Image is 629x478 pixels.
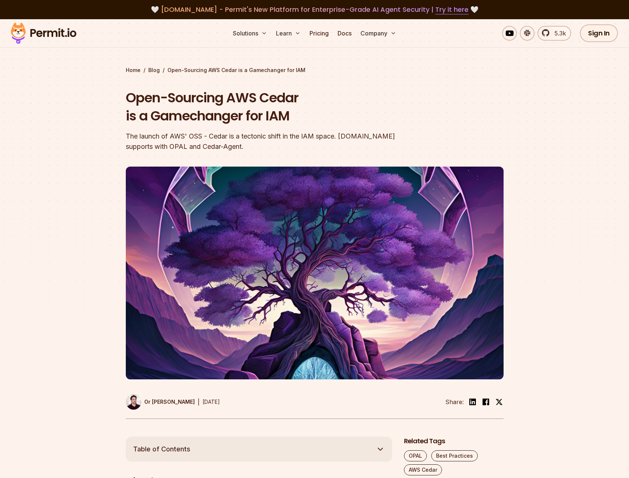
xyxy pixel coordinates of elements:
[431,450,478,461] a: Best Practices
[230,26,270,41] button: Solutions
[18,4,611,15] div: 🤍 🤍
[273,26,304,41] button: Learn
[435,5,469,14] a: Try it here
[481,397,490,406] img: facebook
[161,5,469,14] span: [DOMAIN_NAME] - Permit's New Platform for Enterprise-Grade AI Agent Security |
[7,21,80,46] img: Permit logo
[148,66,160,74] a: Blog
[126,89,409,125] h1: Open-Sourcing AWS Cedar is a Gamechanger for IAM
[495,398,503,406] img: twitter
[538,26,571,41] a: 5.3k
[126,394,195,410] a: Or [PERSON_NAME]
[357,26,399,41] button: Company
[126,66,504,74] div: / /
[404,450,427,461] a: OPAL
[126,131,409,152] div: The launch of AWS' OSS - Cedar is a tectonic shift in the IAM space. [DOMAIN_NAME] supports with ...
[335,26,355,41] a: Docs
[445,397,464,406] li: Share:
[133,444,190,454] span: Table of Contents
[198,397,200,406] div: |
[126,394,141,410] img: Or Weis
[126,437,392,462] button: Table of Contents
[126,66,141,74] a: Home
[126,167,504,379] img: Open-Sourcing AWS Cedar is a Gamechanger for IAM
[404,464,442,475] a: AWS Cedar
[144,398,195,406] p: Or [PERSON_NAME]
[580,24,618,42] a: Sign In
[307,26,332,41] a: Pricing
[550,29,566,38] span: 5.3k
[203,399,220,405] time: [DATE]
[468,397,477,406] img: linkedin
[404,437,504,446] h2: Related Tags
